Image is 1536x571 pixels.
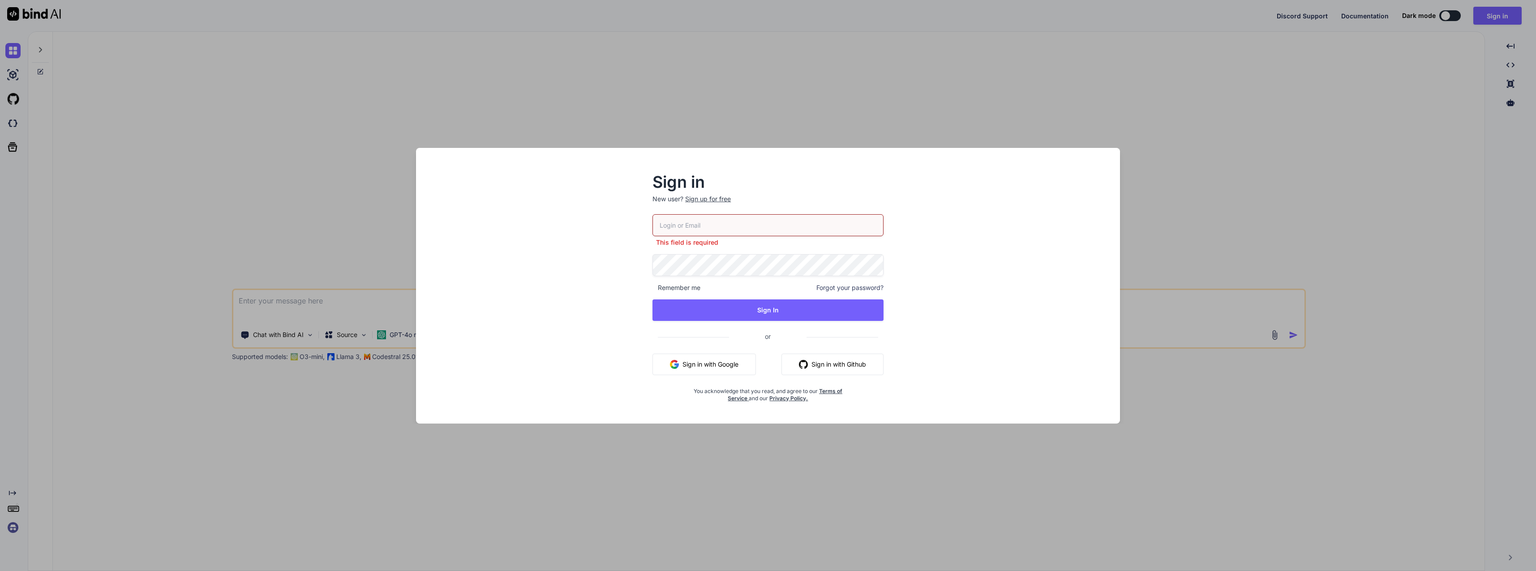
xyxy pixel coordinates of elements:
span: Remember me [652,283,700,292]
button: Sign in with Google [652,354,756,375]
a: Terms of Service [728,388,842,402]
button: Sign in with Github [781,354,884,375]
div: Sign up for free [685,195,731,203]
h2: Sign in [652,175,884,189]
a: Privacy Policy. [769,395,808,402]
span: or [729,325,807,347]
input: Login or Email [652,214,884,236]
img: github [799,360,808,369]
p: New user? [652,195,884,214]
img: google [670,360,679,369]
button: Sign In [652,299,884,321]
span: Forgot your password? [816,283,884,292]
p: This field is required [652,238,884,247]
div: You acknowledge that you read, and agree to our and our [691,382,845,402]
